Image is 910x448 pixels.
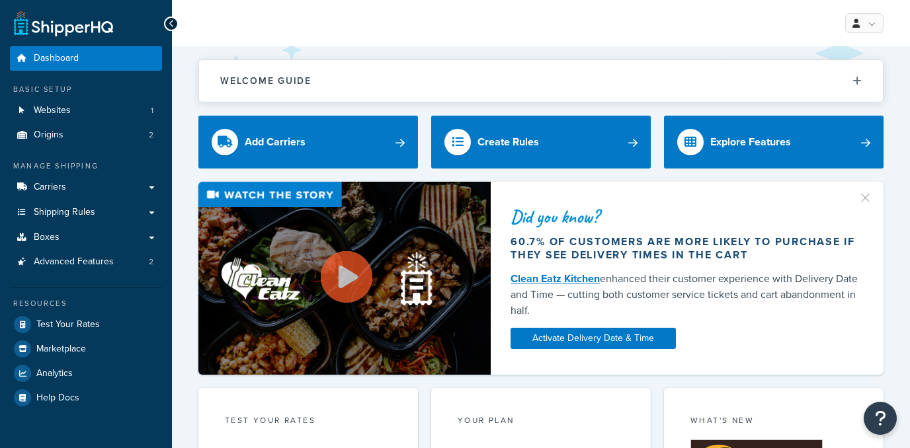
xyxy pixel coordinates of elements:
li: Origins [10,123,162,147]
a: Help Docs [10,386,162,410]
span: Carriers [34,182,66,193]
h2: Welcome Guide [220,76,311,86]
a: Boxes [10,225,162,250]
a: Add Carriers [198,116,418,168]
span: Test Your Rates [36,319,100,330]
span: Dashboard [34,53,79,64]
div: Create Rules [477,133,539,151]
li: Advanced Features [10,250,162,274]
span: Advanced Features [34,256,114,268]
div: 60.7% of customers are more likely to purchase if they see delivery times in the cart [511,235,864,262]
a: Dashboard [10,46,162,71]
span: 1 [151,105,153,116]
li: Websites [10,98,162,123]
div: Basic Setup [10,84,162,95]
span: Shipping Rules [34,207,95,218]
div: Add Carriers [245,133,306,151]
a: Activate Delivery Date & Time [511,328,676,349]
span: Marketplace [36,344,86,355]
a: Test Your Rates [10,313,162,336]
div: Explore Features [710,133,791,151]
a: Explore Features [664,116,884,168]
a: Websites1 [10,98,162,123]
span: Boxes [34,232,60,243]
div: Your Plan [458,414,624,429]
a: Shipping Rules [10,200,162,225]
span: 2 [149,130,153,141]
a: Origins2 [10,123,162,147]
span: Websites [34,105,71,116]
a: Clean Eatz Kitchen [511,271,600,286]
span: Analytics [36,368,73,379]
a: Analytics [10,361,162,385]
a: Marketplace [10,337,162,361]
a: Create Rules [431,116,651,168]
img: Video thumbnail [198,182,491,374]
span: Origins [34,130,63,141]
div: Did you know? [511,207,864,226]
span: 2 [149,256,153,268]
div: Manage Shipping [10,161,162,172]
div: What's New [690,414,857,429]
div: Test your rates [225,414,392,429]
div: enhanced their customer experience with Delivery Date and Time — cutting both customer service ti... [511,271,864,318]
a: Carriers [10,175,162,200]
button: Welcome Guide [199,60,883,102]
a: Advanced Features2 [10,250,162,274]
span: Help Docs [36,392,79,404]
div: Resources [10,298,162,309]
button: Open Resource Center [864,402,897,435]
